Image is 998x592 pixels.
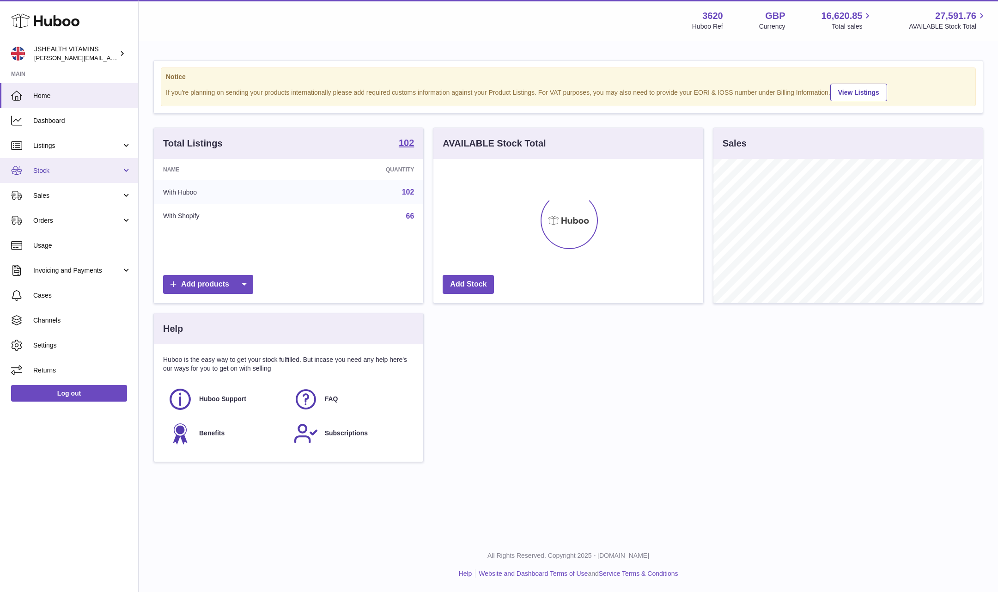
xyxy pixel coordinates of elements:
[11,385,127,402] a: Log out
[163,137,223,150] h3: Total Listings
[168,421,284,446] a: Benefits
[33,291,131,300] span: Cases
[33,366,131,375] span: Returns
[832,22,873,31] span: Total sales
[33,266,122,275] span: Invoicing and Payments
[199,395,246,403] span: Huboo Support
[199,429,225,438] span: Benefits
[475,569,678,578] li: and
[399,138,414,147] strong: 102
[479,570,588,577] a: Website and Dashboard Terms of Use
[33,341,131,350] span: Settings
[909,10,987,31] a: 27,591.76 AVAILABLE Stock Total
[935,10,976,22] span: 27,591.76
[759,22,785,31] div: Currency
[399,138,414,149] a: 102
[33,191,122,200] span: Sales
[34,54,185,61] span: [PERSON_NAME][EMAIL_ADDRESS][DOMAIN_NAME]
[821,10,862,22] span: 16,620.85
[909,22,987,31] span: AVAILABLE Stock Total
[163,323,183,335] h3: Help
[168,387,284,412] a: Huboo Support
[33,241,131,250] span: Usage
[692,22,723,31] div: Huboo Ref
[146,551,991,560] p: All Rights Reserved. Copyright 2025 - [DOMAIN_NAME]
[402,188,414,196] a: 102
[163,275,253,294] a: Add products
[163,355,414,373] p: Huboo is the easy way to get your stock fulfilled. But incase you need any help here's our ways f...
[11,47,25,61] img: francesca@jshealthvitamins.com
[443,275,494,294] a: Add Stock
[702,10,723,22] strong: 3620
[723,137,747,150] h3: Sales
[765,10,785,22] strong: GBP
[33,166,122,175] span: Stock
[293,421,410,446] a: Subscriptions
[33,141,122,150] span: Listings
[325,429,368,438] span: Subscriptions
[33,116,131,125] span: Dashboard
[33,216,122,225] span: Orders
[821,10,873,31] a: 16,620.85 Total sales
[33,92,131,100] span: Home
[293,387,410,412] a: FAQ
[166,82,971,101] div: If you're planning on sending your products internationally please add required customs informati...
[325,395,338,403] span: FAQ
[33,316,131,325] span: Channels
[166,73,971,81] strong: Notice
[406,212,414,220] a: 66
[599,570,678,577] a: Service Terms & Conditions
[443,137,546,150] h3: AVAILABLE Stock Total
[34,45,117,62] div: JSHEALTH VITAMINS
[154,204,299,228] td: With Shopify
[459,570,472,577] a: Help
[154,159,299,180] th: Name
[299,159,424,180] th: Quantity
[830,84,887,101] a: View Listings
[154,180,299,204] td: With Huboo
